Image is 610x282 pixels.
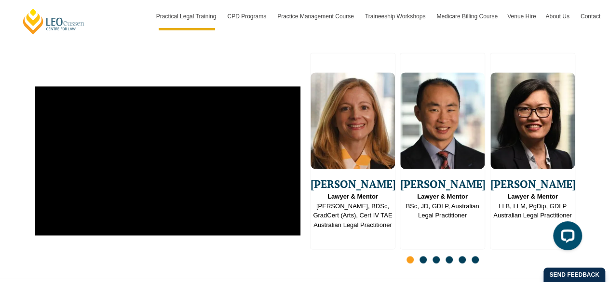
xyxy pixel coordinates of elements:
[432,2,502,30] a: Medicare Billing Course
[400,192,485,220] span: BSc, JD, GDLP, Australian Legal Practitioner
[22,8,86,35] a: [PERSON_NAME] Centre for Law
[222,2,272,30] a: CPD Programs
[311,176,395,192] span: [PERSON_NAME]
[472,256,479,263] span: Go to slide 6
[502,2,541,30] a: Venue Hire
[360,2,432,30] a: Traineeship Workshops
[310,53,575,269] div: Slides
[541,2,575,30] a: About Us
[407,256,414,263] span: Go to slide 1
[545,217,586,258] iframe: LiveChat chat widget
[272,2,360,30] a: Practice Management Course
[400,72,485,169] img: Robin Huang
[507,193,558,200] strong: Lawyer & Mentor
[490,72,575,169] img: Yvonne Lye
[459,256,466,263] span: Go to slide 5
[446,256,453,263] span: Go to slide 4
[311,192,395,229] span: [PERSON_NAME], BDSc, GradCert (Arts), Cert IV TAE Australian Legal Practitioner
[400,53,485,249] div: 2 / 16
[433,256,440,263] span: Go to slide 3
[310,53,395,249] div: 1 / 16
[420,256,427,263] span: Go to slide 2
[400,176,485,192] span: [PERSON_NAME]
[327,193,378,200] strong: Lawyer & Mentor
[490,176,575,192] span: [PERSON_NAME]
[417,193,468,200] strong: Lawyer & Mentor
[490,53,575,249] div: 3 / 16
[490,192,575,220] span: LLB, LLM, PgDip, GDLP Australian Legal Practitioner
[311,72,395,169] img: Emma Ladakis
[151,2,223,30] a: Practical Legal Training
[576,2,605,30] a: Contact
